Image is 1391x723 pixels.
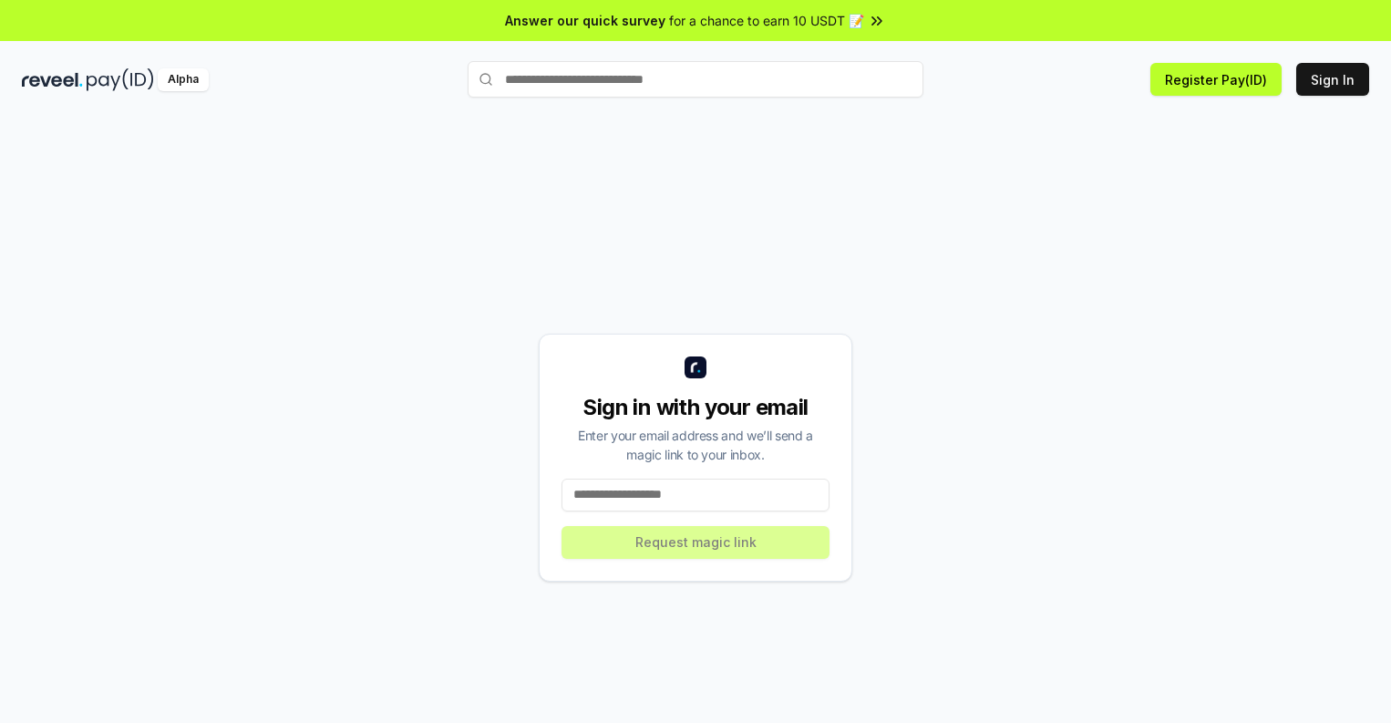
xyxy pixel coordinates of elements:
img: logo_small [685,356,706,378]
button: Register Pay(ID) [1150,63,1282,96]
div: Alpha [158,68,209,91]
span: for a chance to earn 10 USDT 📝 [669,11,864,30]
button: Sign In [1296,63,1369,96]
div: Sign in with your email [562,393,829,422]
div: Enter your email address and we’ll send a magic link to your inbox. [562,426,829,464]
img: reveel_dark [22,68,83,91]
span: Answer our quick survey [505,11,665,30]
img: pay_id [87,68,154,91]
